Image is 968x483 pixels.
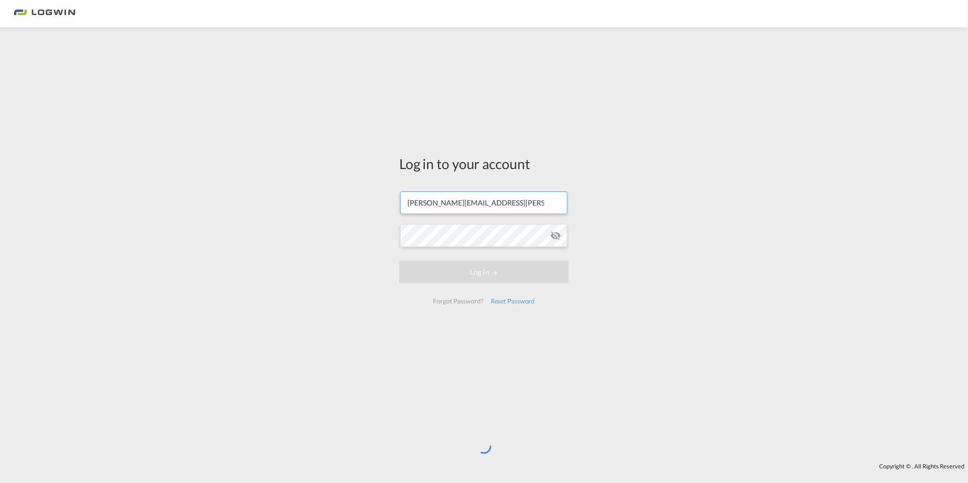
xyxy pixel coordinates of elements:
md-icon: icon-eye-off [550,230,561,241]
div: Log in to your account [399,154,569,173]
input: Enter email/phone number [400,191,567,214]
div: Reset Password [487,293,539,309]
div: Forgot Password? [429,293,487,309]
img: 2761ae10d95411efa20a1f5e0282d2d7.png [14,4,75,24]
button: LOGIN [399,261,569,283]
